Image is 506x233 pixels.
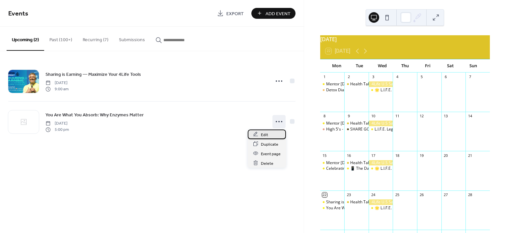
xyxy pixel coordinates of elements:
[350,81,410,87] div: Health Talk [DATE] with Dr. Ojina
[371,74,376,79] div: 3
[320,87,345,93] div: Detox Diaries With Dr. Roni and Dodie
[344,81,369,87] div: Health Talk Tuesday with Dr. Ojina
[322,192,327,197] div: 22
[369,127,393,132] div: L.I.F.E. Legacy Exchange : Leaders Inspiring Freedom and Excellence
[443,114,448,119] div: 13
[320,205,345,211] div: You Are What You Absorb: Why Enzymes Matter
[326,199,413,205] div: Sharing is Earning — Maximize Your 4Life Tools
[45,111,144,119] a: You Are What You Absorb: Why Enzymes Matter
[226,10,244,17] span: Export
[395,153,400,158] div: 18
[371,153,376,158] div: 17
[419,153,424,158] div: 19
[261,131,268,138] span: Edit
[266,10,291,17] span: Add Event
[322,114,327,119] div: 8
[320,160,345,166] div: Mentor Monday Global - Zoom and Live on our Private Facebook Group
[371,192,376,197] div: 24
[45,86,69,92] span: 9:00 am
[320,166,345,171] div: Celebrating SEPT DETOX !!
[344,166,369,171] div: 📱 The Dark Side of Scroll: Understanding Doomscrolling and Its Impact on Youth
[375,87,503,93] div: 🌟 L.I.F.E. Opportunity Exchange 🌟 ⬆️Learn • Inspire • Focus • Engage
[369,166,393,171] div: 🌟 L.I.F.E. LEGACY Exchange 🌟 ⬆️Learn • Inspire • Focus • Engage
[77,27,114,50] button: Recurring (7)
[395,192,400,197] div: 25
[7,27,44,51] button: Upcoming (2)
[395,114,400,119] div: 11
[346,74,351,79] div: 2
[419,114,424,119] div: 12
[261,160,273,167] span: Delete
[467,153,472,158] div: 21
[467,74,472,79] div: 7
[419,74,424,79] div: 5
[371,114,376,119] div: 10
[326,87,439,93] div: Detox Diaries With Dr. [PERSON_NAME] and [PERSON_NAME]
[467,192,472,197] div: 28
[320,81,345,87] div: Mentor Monday Global - Zoom and Live on our Private Facebook Group
[320,121,345,126] div: Mentor Monday Global - Zoom and Live on our Private Facebook Group
[261,141,278,148] span: Duplicate
[251,8,295,19] button: Add Event
[395,74,400,79] div: 4
[44,27,77,50] button: Past (100+)
[371,59,394,73] div: Wed
[45,112,144,119] span: You Are What You Absorb: Why Enzymes Matter
[346,153,351,158] div: 16
[261,150,281,157] span: Event page
[320,127,345,132] div: High 5's - Weight
[462,59,485,73] div: Sun
[325,59,348,73] div: Mon
[326,166,375,171] div: Celebrating SEPT DETOX !!
[369,121,393,126] div: 4Life U.S Sales Team Facebook Live
[419,192,424,197] div: 26
[443,153,448,158] div: 20
[346,192,351,197] div: 23
[369,81,393,87] div: 4Life U.S Sales Team Facebook Live
[375,205,496,211] div: 🌟 L.I.F.E. LEGACY Exchange 🌟 ⬆️Learn • Inspire • Focus • Engage
[320,199,345,205] div: Sharing is Earning — Maximize Your 4Life Tools
[350,166,498,171] div: 📱 The Dark Side of Scroll: Understanding Doomscrolling and Its Impact on Youth
[326,127,357,132] div: High 5's - Weight
[344,127,369,132] div: SHARE GOOD Health LIVE - Are You Hooked on the Screen? It's Time for a Digital Detox
[344,199,369,205] div: Health Talk Tuesday with Dr. Ojina
[326,205,414,211] div: You Are What You Absorb: Why Enzymes Matter
[369,160,393,166] div: 4Life U.S Sales Team Facebook Live
[322,74,327,79] div: 1
[8,7,28,20] span: Events
[443,74,448,79] div: 6
[348,59,371,73] div: Tue
[394,59,416,73] div: Thu
[326,81,454,87] div: Mentor [DATE] Global - Zoom and Live on our Private Facebook Group
[326,121,454,126] div: Mentor [DATE] Global - Zoom and Live on our Private Facebook Group
[369,87,393,93] div: 🌟 L.I.F.E. Opportunity Exchange 🌟 ⬆️Learn • Inspire • Focus • Engage
[439,59,462,73] div: Sat
[322,153,327,158] div: 15
[45,127,69,132] span: 5:00 pm
[320,35,490,43] div: [DATE]
[369,199,393,205] div: 4Life U.S Sales Team Facebook Live
[344,121,369,126] div: Health Talk Tuesday with Dr. Ojina
[45,80,69,86] span: [DATE]
[350,199,410,205] div: Health Talk [DATE] with Dr. Ojina
[344,160,369,166] div: Health Talk Tuesday with Dr. Ojina
[114,27,150,50] button: Submissions
[350,160,410,166] div: Health Talk [DATE] with Dr. Ojina
[45,121,69,127] span: [DATE]
[212,8,249,19] a: Export
[375,127,499,132] div: L.I.F.E. Legacy Exchange : Leaders Inspiring Freedom and Excellence
[350,121,410,126] div: Health Talk [DATE] with Dr. Ojina
[326,160,454,166] div: Mentor [DATE] Global - Zoom and Live on our Private Facebook Group
[346,114,351,119] div: 9
[45,71,141,78] a: Sharing is Earning — Maximize Your 4Life Tools
[443,192,448,197] div: 27
[467,114,472,119] div: 14
[416,59,439,73] div: Fri
[369,205,393,211] div: 🌟 L.I.F.E. LEGACY Exchange 🌟 ⬆️Learn • Inspire • Focus • Engage
[375,166,496,171] div: 🌟 L.I.F.E. LEGACY Exchange 🌟 ⬆️Learn • Inspire • Focus • Engage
